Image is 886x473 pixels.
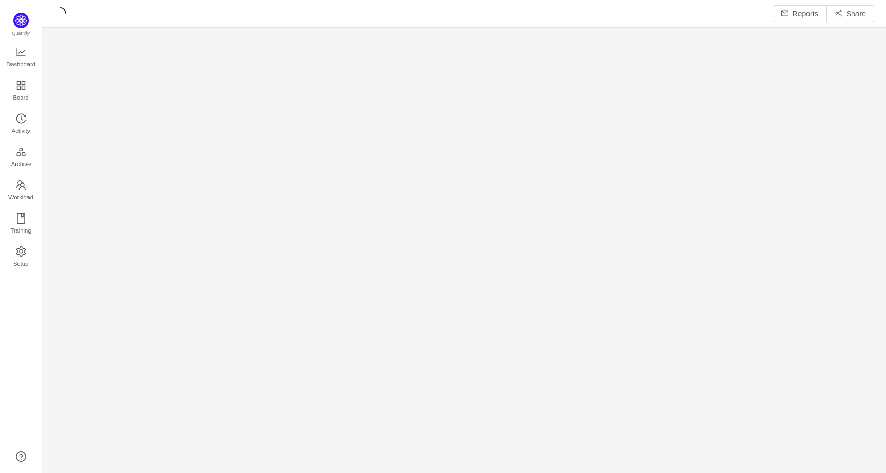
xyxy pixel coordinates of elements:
a: Workload [16,180,26,201]
span: Setup [13,253,28,274]
i: icon: history [16,113,26,124]
span: Dashboard [6,54,35,75]
i: icon: loading [54,7,66,20]
span: Workload [8,187,33,208]
span: Archive [11,153,31,175]
a: Board [16,81,26,102]
a: icon: question-circle [16,451,26,462]
a: Dashboard [16,47,26,69]
span: Activity [12,120,30,141]
img: Quantify [13,13,29,28]
span: Training [10,220,31,241]
i: icon: setting [16,246,26,257]
span: Quantify [12,31,30,36]
a: Archive [16,147,26,168]
a: Activity [16,114,26,135]
a: Setup [16,247,26,268]
span: Board [13,87,29,108]
i: icon: gold [16,147,26,157]
i: icon: line-chart [16,47,26,57]
button: icon: share-altShare [826,5,874,22]
button: icon: mailReports [773,5,827,22]
a: Training [16,214,26,235]
i: icon: appstore [16,80,26,91]
i: icon: team [16,180,26,190]
i: icon: book [16,213,26,224]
